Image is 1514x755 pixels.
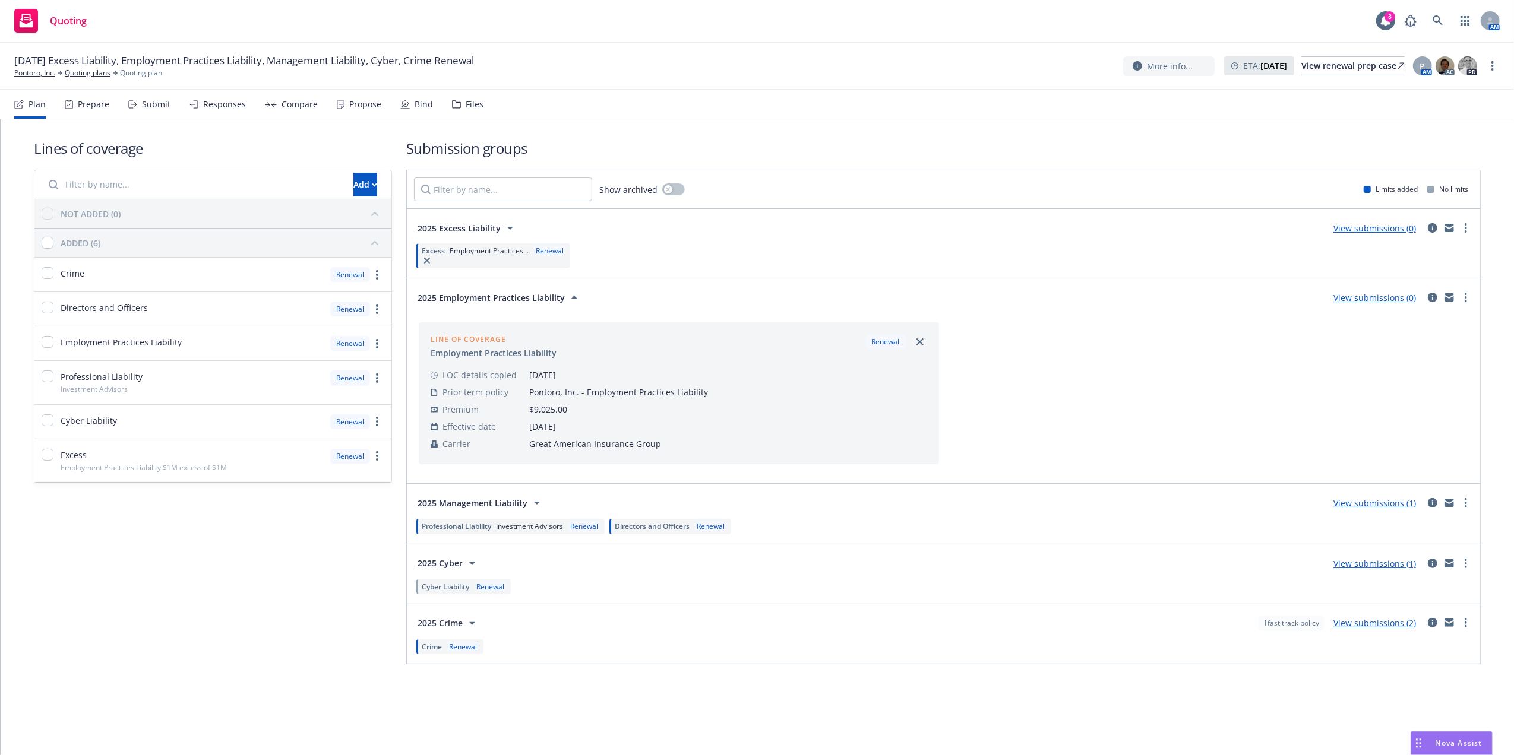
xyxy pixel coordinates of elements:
[142,100,170,109] div: Submit
[599,183,658,196] span: Show archived
[78,100,109,109] div: Prepare
[61,302,148,314] span: Directors and Officers
[442,369,517,381] span: LOC details copied
[1426,221,1440,235] a: circleInformation
[61,449,87,461] span: Excess
[1364,184,1418,194] div: Limits added
[1427,184,1468,194] div: No limits
[61,336,182,348] span: Employment Practices Liability
[370,371,384,385] a: more
[330,414,370,429] div: Renewal
[1459,221,1473,235] a: more
[414,285,585,309] button: 2025 Employment Practices Liability
[1426,616,1440,630] a: circleInformation
[370,268,384,282] a: more
[1442,616,1456,630] a: mail
[1399,9,1423,33] a: Report a Bug
[1485,59,1500,73] a: more
[568,521,600,531] div: Renewal
[422,246,445,256] span: Excess
[1459,290,1473,304] a: more
[414,216,521,240] button: 2025 Excess Liability
[1436,56,1455,75] img: photo
[14,68,55,78] a: Pontoro, Inc.
[418,222,501,234] span: 2025 Excess Liability
[1243,59,1287,72] span: ETA :
[442,403,479,415] span: Premium
[330,449,370,464] div: Renewal
[120,68,162,78] span: Quoting plan
[10,4,91,37] a: Quoting
[370,449,384,463] a: more
[61,233,384,252] button: ADDED (6)
[349,100,381,109] div: Propose
[1436,738,1483,748] span: Nova Assist
[431,347,557,359] div: Employment Practices Liability
[422,582,469,592] span: Cyber Liability
[330,267,370,282] div: Renewal
[1420,60,1426,72] span: P
[1426,556,1440,570] a: circleInformation
[496,521,563,531] span: Investment Advisors
[418,291,565,304] span: 2025 Employment Practices Liability
[1459,616,1473,630] a: more
[450,246,529,256] span: Employment Practices...
[1333,617,1416,629] a: View submissions (2)
[406,138,1481,158] h1: Submission groups
[61,237,100,249] div: ADDED (6)
[330,336,370,351] div: Renewal
[442,386,508,398] span: Prior term policy
[61,462,227,472] span: Employment Practices Liability $1M excess of $1M
[203,100,246,109] div: Responses
[29,100,46,109] div: Plan
[414,177,592,201] input: Filter by name...
[1453,9,1477,33] a: Switch app
[1426,290,1440,304] a: circleInformation
[282,100,318,109] div: Compare
[415,100,433,109] div: Bind
[1263,618,1319,629] span: 1 fast track policy
[418,497,527,509] span: 2025 Management Liability
[1123,56,1215,76] button: More info...
[1333,558,1416,569] a: View submissions (1)
[422,521,491,531] span: Professional Liability
[370,337,384,351] a: more
[615,521,690,531] span: Directors and Officers
[1301,56,1405,75] a: View renewal prep case
[414,611,483,635] button: 2025 Crime
[1458,56,1477,75] img: photo
[529,404,567,415] span: $9,025.00
[1442,290,1456,304] a: mail
[61,267,84,280] span: Crime
[1333,292,1416,303] a: View submissions (0)
[529,386,927,398] span: Pontoro, Inc. - Employment Practices Liability
[61,208,121,220] div: NOT ADDED (0)
[61,204,384,223] button: NOT ADDED (0)
[414,491,548,515] button: 2025 Management Liability
[1411,731,1493,755] button: Nova Assist
[1459,556,1473,570] a: more
[1333,223,1416,234] a: View submissions (0)
[370,414,384,429] a: more
[61,414,117,427] span: Cyber Liability
[370,302,384,316] a: more
[474,582,507,592] div: Renewal
[447,642,479,652] div: Renewal
[1459,496,1473,510] a: more
[533,246,566,256] div: Renewal
[1301,57,1405,75] div: View renewal prep case
[1442,556,1456,570] a: mail
[414,551,483,575] button: 2025 Cyber
[1385,11,1395,22] div: 3
[466,100,483,109] div: Files
[34,138,392,158] h1: Lines of coverage
[529,369,927,381] span: [DATE]
[61,370,143,383] span: Professional Liability
[1333,497,1416,509] a: View submissions (1)
[418,617,463,629] span: 2025 Crime
[330,370,370,385] div: Renewal
[694,521,727,531] div: Renewal
[913,335,927,349] a: Remove EMPLOYMENT_PRACTICES_LIABILITY
[14,53,474,68] span: [DATE] Excess Liability, Employment Practices Liability, Management Liability, Cyber, Crime Renewal
[42,173,346,196] input: Filter by name...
